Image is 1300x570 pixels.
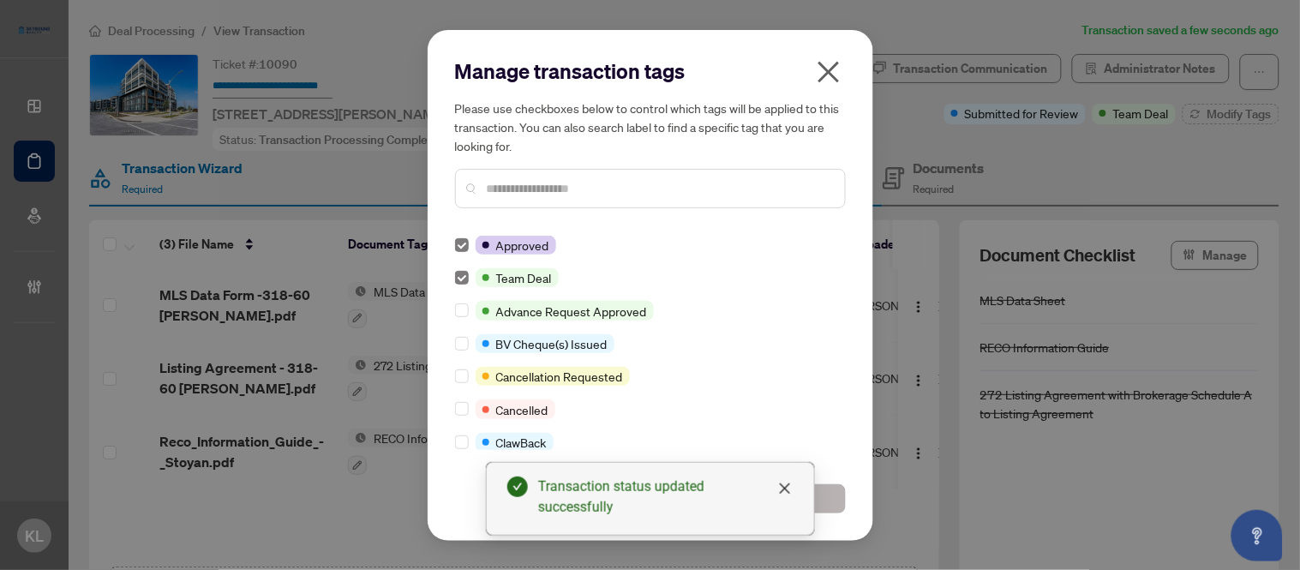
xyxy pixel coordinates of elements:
a: Close [776,479,794,498]
span: Cancelled [496,400,548,419]
span: Advance Request Approved [496,302,647,321]
button: Cancel [455,484,645,513]
span: close [815,58,842,86]
h5: Please use checkboxes below to control which tags will be applied to this transaction. You can al... [455,99,846,155]
span: close [778,482,792,495]
div: Transaction status updated successfully [538,477,794,518]
span: ClawBack [496,433,547,452]
span: check-circle [507,477,528,497]
span: Cancellation Requested [496,367,623,386]
h2: Manage transaction tags [455,57,846,85]
span: Team Deal [496,268,552,287]
span: Approved [496,236,549,255]
span: BV Cheque(s) Issued [496,334,608,353]
button: Open asap [1231,510,1283,561]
